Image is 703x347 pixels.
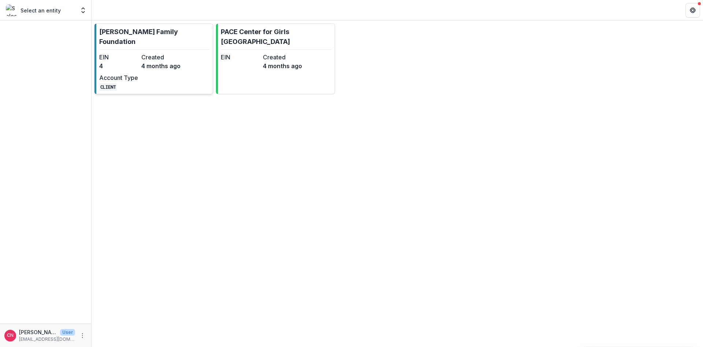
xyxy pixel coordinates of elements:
[221,27,331,47] p: PACE Center for Girls [GEOGRAPHIC_DATA]
[99,62,138,70] dd: 4
[141,62,181,70] dd: 4 months ago
[263,53,302,62] dt: Created
[21,7,61,14] p: Select an entity
[263,62,302,70] dd: 4 months ago
[94,23,213,94] a: [PERSON_NAME] Family FoundationEIN4Created4 months agoAccount TypeCLIENT
[99,53,138,62] dt: EIN
[216,23,335,94] a: PACE Center for Girls [GEOGRAPHIC_DATA]EINCreated4 months ago
[78,3,88,18] button: Open entity switcher
[78,331,87,340] button: More
[99,73,138,82] dt: Account Type
[685,3,700,18] button: Get Help
[60,329,75,336] p: User
[19,336,75,343] p: [EMAIL_ADDRESS][DOMAIN_NAME]
[6,4,18,16] img: Select an entity
[221,53,260,62] dt: EIN
[19,328,57,336] p: [PERSON_NAME]
[99,83,117,91] code: CLIENT
[7,333,14,338] div: Carol Nieves
[141,53,181,62] dt: Created
[99,27,210,47] p: [PERSON_NAME] Family Foundation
